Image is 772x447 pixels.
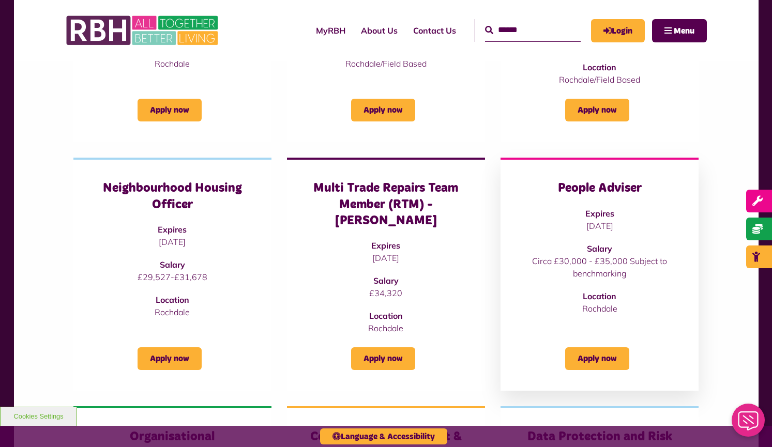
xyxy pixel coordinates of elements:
[485,19,581,41] input: Search
[66,10,221,51] img: RBH
[320,428,447,444] button: Language & Accessibility
[160,259,185,270] strong: Salary
[371,240,400,251] strong: Expires
[156,295,189,305] strong: Location
[353,17,405,44] a: About Us
[521,255,678,280] p: Circa £30,000 - £35,000 Subject to benchmarking
[373,275,399,286] strong: Salary
[308,17,353,44] a: MyRBH
[583,62,616,72] strong: Location
[94,271,251,283] p: £29,527-£31,678
[565,347,629,370] a: Apply now
[591,19,645,42] a: MyRBH
[369,311,403,321] strong: Location
[351,99,415,121] a: Apply now
[308,180,464,229] h3: Multi Trade Repairs Team Member (RTM) - [PERSON_NAME]
[138,347,202,370] a: Apply now
[521,73,678,86] p: Rochdale/Field Based
[138,99,202,121] a: Apply now
[725,400,772,447] iframe: Netcall Web Assistant for live chat
[583,291,616,301] strong: Location
[405,17,464,44] a: Contact Us
[521,220,678,232] p: [DATE]
[158,224,187,235] strong: Expires
[674,27,694,35] span: Menu
[94,236,251,248] p: [DATE]
[308,57,464,70] p: Rochdale/Field Based
[521,180,678,196] h3: People Adviser
[351,347,415,370] a: Apply now
[521,302,678,315] p: Rochdale
[585,208,614,219] strong: Expires
[308,322,464,334] p: Rochdale
[565,99,629,121] a: Apply now
[94,180,251,212] h3: Neighbourhood Housing Officer
[94,306,251,318] p: Rochdale
[652,19,707,42] button: Navigation
[587,243,612,254] strong: Salary
[308,252,464,264] p: [DATE]
[308,287,464,299] p: £34,320
[94,57,251,70] p: Rochdale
